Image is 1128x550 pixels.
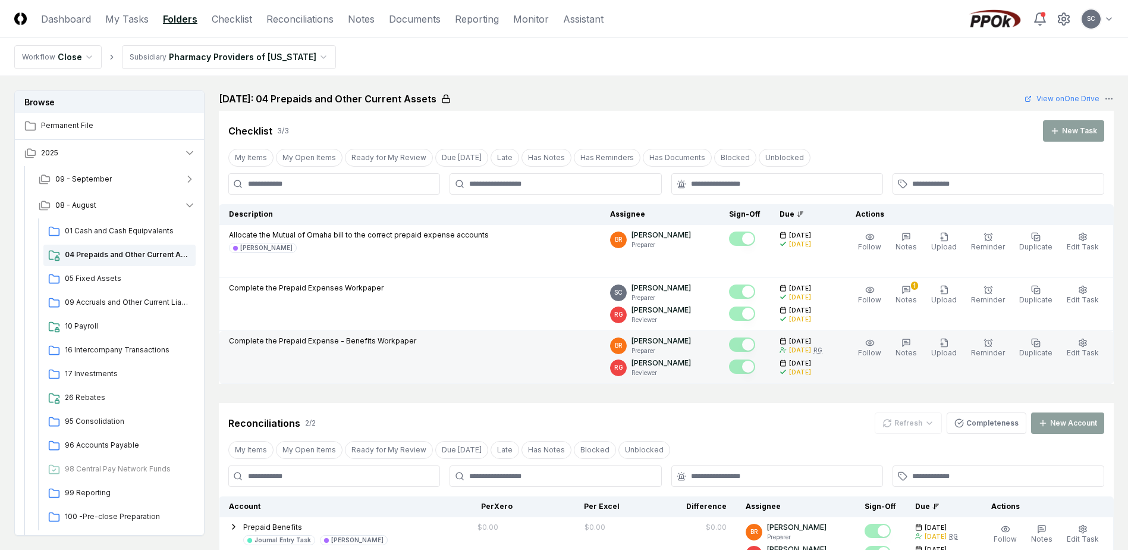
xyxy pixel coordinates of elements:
a: 17 Investments [43,364,196,385]
span: [DATE] [789,306,811,315]
div: Reconciliations [228,416,300,430]
a: 99 Reporting [43,483,196,504]
p: [PERSON_NAME] [631,358,691,368]
button: My Open Items [276,149,343,167]
button: Has Notes [521,149,571,167]
button: Duplicate [1017,230,1055,255]
span: 96 Accounts Payable [65,440,191,451]
a: Documents [389,12,441,26]
button: Edit Task [1064,522,1101,547]
div: [DATE] [789,293,811,302]
button: Blocked [714,149,756,167]
div: [DATE] [789,368,811,377]
th: Assignee [601,204,719,225]
a: 100 -Pre-close Preparation [43,507,196,528]
th: Sign-Off [719,204,770,225]
span: Notes [896,348,917,357]
span: Notes [1031,535,1052,543]
span: 09 Accruals and Other Current Liabilities [65,297,191,308]
button: Mark complete [729,360,755,374]
button: Duplicate [1017,336,1055,361]
span: SC [1087,14,1095,23]
span: SC [614,288,623,297]
button: Due Today [435,149,488,167]
h2: [DATE]: 04 Prepaids and Other Current Assets [219,92,436,106]
span: Upload [931,348,957,357]
p: Complete the Prepaid Expense - Benefits Workpaper [229,336,416,346]
a: View onOne Drive [1025,93,1099,104]
img: PPOk logo [966,10,1023,29]
th: Per Xero [415,496,522,517]
a: Reporting [455,12,499,26]
a: 05 Fixed Assets [43,268,196,290]
span: 10 Payroll [65,321,191,332]
span: BR [750,527,758,536]
button: Notes [1029,522,1055,547]
span: BR [615,235,623,244]
span: [DATE] [925,523,947,532]
span: RG [614,363,623,372]
a: 04 Prepaids and Other Current Assets [43,245,196,266]
span: 2025 [41,148,58,158]
span: Upload [931,295,957,304]
a: 10 Payroll [43,316,196,337]
span: 08 - August [55,200,96,211]
th: Sign-Off [855,496,906,517]
p: Preparer [631,293,691,302]
span: Follow [858,348,881,357]
p: Preparer [631,240,691,249]
th: Description [219,204,601,225]
span: Upload [931,242,957,251]
span: [DATE] [789,284,811,293]
a: Permanent File [15,113,205,139]
div: [PERSON_NAME] [331,536,384,545]
button: Blocked [574,441,616,459]
a: 96 Accounts Payable [43,435,196,457]
button: 1Notes [893,283,919,308]
button: Follow [991,522,1019,547]
span: 26 Rebates [65,392,191,403]
button: 09 - September [29,166,205,192]
span: Edit Task [1067,295,1099,304]
th: Difference [629,496,736,517]
button: My Open Items [276,441,343,459]
span: 17 Investments [65,368,191,379]
button: Has Documents [643,149,712,167]
span: 99 Reporting [65,487,191,498]
p: Allocate the Mutual of Omaha bill to the correct prepaid expense accounts [229,230,489,240]
span: RG [614,310,623,319]
div: Account [229,501,406,512]
button: Due Today [435,441,488,459]
button: Mark complete [865,524,891,538]
button: Upload [929,283,959,308]
span: [DATE] [789,337,811,346]
div: 2 / 2 [305,418,316,429]
span: [DATE] [789,231,811,240]
button: Mark complete [729,285,755,299]
button: 2025 [15,140,205,166]
button: Follow [856,336,884,361]
div: [DATE] [789,240,811,249]
div: 08 - August [29,218,205,533]
button: Mark complete [729,337,755,352]
div: Actions [846,209,1104,220]
span: 04 Prepaids and Other Current Assets [65,249,191,260]
p: [PERSON_NAME] [767,522,827,533]
span: Duplicate [1019,242,1052,251]
div: [DATE] [789,315,811,324]
a: Notes [348,12,375,26]
button: My Items [228,441,274,459]
button: Late [491,149,519,167]
th: Per Excel [522,496,629,517]
span: Edit Task [1067,535,1099,543]
div: Subsidiary [130,52,166,62]
p: Reviewer [631,368,691,377]
span: 05 Fixed Assets [65,273,191,284]
button: Follow [856,283,884,308]
button: Duplicate [1017,283,1055,308]
a: Folders [163,12,197,26]
span: Permanent File [41,120,196,131]
div: RG [813,346,822,355]
div: Workflow [22,52,55,62]
button: Notes [893,230,919,255]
